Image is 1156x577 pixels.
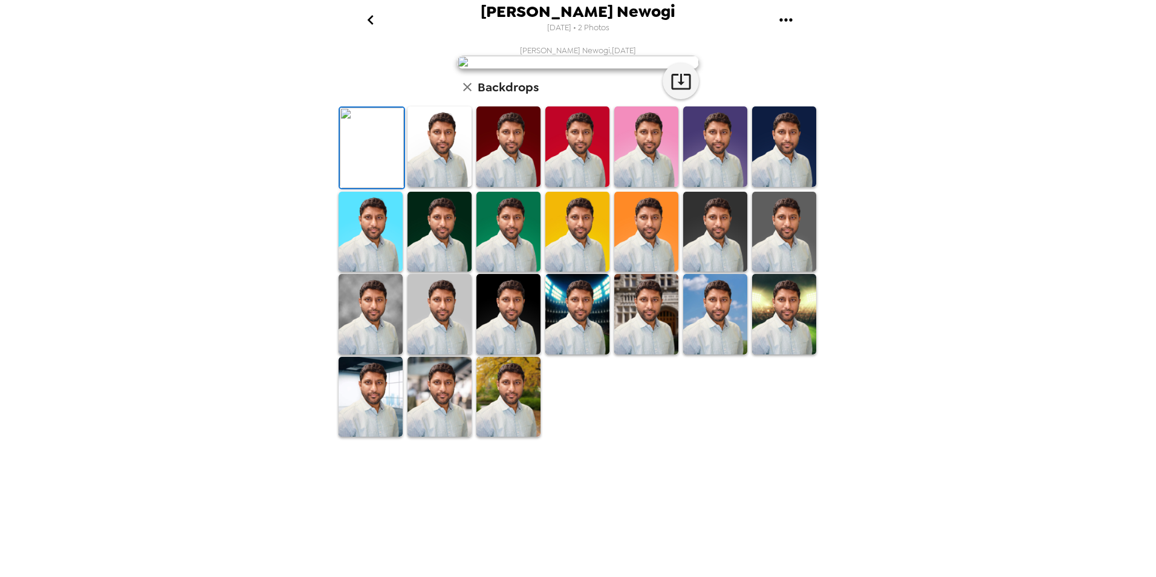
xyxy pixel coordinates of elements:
img: user [457,56,699,69]
h6: Backdrops [478,77,539,97]
span: [DATE] • 2 Photos [547,20,609,36]
img: Original [340,108,404,188]
span: [PERSON_NAME] Newogi [481,4,675,20]
span: [PERSON_NAME] Newogi , [DATE] [520,45,636,56]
